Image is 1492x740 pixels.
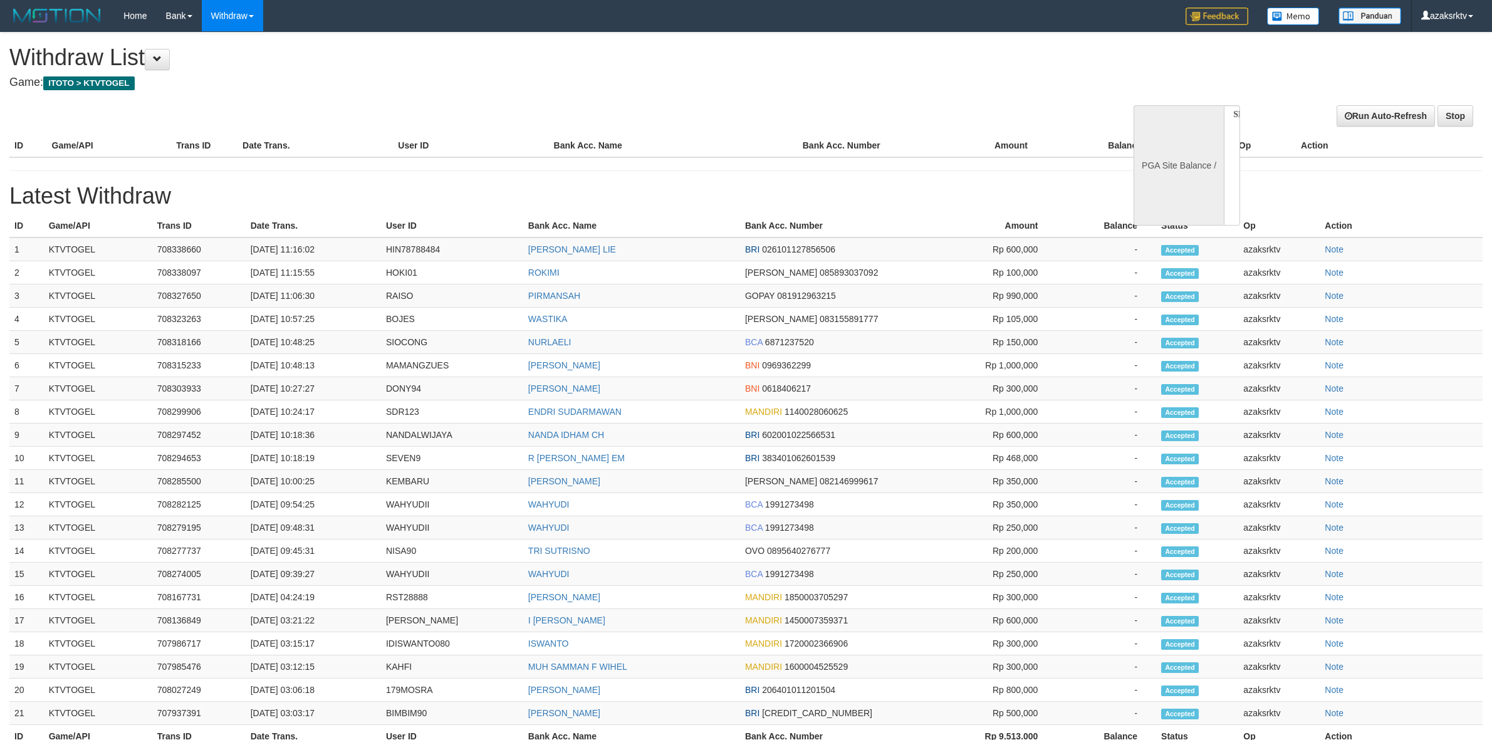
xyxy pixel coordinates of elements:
td: azaksrktv [1238,493,1320,516]
span: 1450007359371 [785,615,848,625]
a: Note [1325,523,1343,533]
td: Rp 600,000 [948,609,1057,632]
span: BRI [745,453,759,463]
td: KTVTOGEL [44,516,152,539]
td: 21 [9,702,44,725]
div: PGA Site Balance / [1134,105,1224,226]
td: - [1056,400,1156,424]
span: Accepted [1161,523,1199,534]
td: 5 [9,331,44,354]
td: [DATE] 09:54:25 [246,493,381,516]
td: azaksrktv [1238,679,1320,702]
td: [DATE] 10:48:13 [246,354,381,377]
a: ENDRI SUDARMAWAN [528,407,622,417]
a: Note [1325,662,1343,672]
td: 18 [9,632,44,655]
th: Bank Acc. Name [549,134,798,157]
td: Rp 468,000 [948,447,1057,470]
td: azaksrktv [1238,354,1320,377]
th: Op [1234,134,1296,157]
td: [DATE] 09:39:27 [246,563,381,586]
span: Accepted [1161,685,1199,696]
span: BCA [745,523,763,533]
td: RAISO [381,284,523,308]
span: Accepted [1161,430,1199,441]
span: Accepted [1161,268,1199,279]
td: Rp 300,000 [948,655,1057,679]
th: Date Trans. [246,214,381,237]
a: ROKIMI [528,268,560,278]
td: - [1056,308,1156,331]
td: 708274005 [152,563,246,586]
td: 708279195 [152,516,246,539]
a: [PERSON_NAME] LIE [528,244,616,254]
a: Note [1325,430,1343,440]
span: 083155891777 [820,314,878,324]
span: [PERSON_NAME] [745,314,817,324]
td: azaksrktv [1238,609,1320,632]
td: azaksrktv [1238,470,1320,493]
td: azaksrktv [1238,539,1320,563]
td: DONY94 [381,377,523,400]
h4: Game: [9,76,982,89]
td: 708338660 [152,237,246,261]
td: 708136849 [152,609,246,632]
td: azaksrktv [1238,284,1320,308]
td: HIN78788484 [381,237,523,261]
td: KTVTOGEL [44,237,152,261]
span: BCA [745,337,763,347]
td: azaksrktv [1238,331,1320,354]
a: TRI SUTRISNO [528,546,590,556]
th: Bank Acc. Number [798,134,922,157]
a: Run Auto-Refresh [1337,105,1435,127]
span: Accepted [1161,639,1199,650]
th: Amount [948,214,1057,237]
td: WAHYUDII [381,563,523,586]
td: 2 [9,261,44,284]
td: [DATE] 10:18:36 [246,424,381,447]
td: [DATE] 10:00:25 [246,470,381,493]
td: 7 [9,377,44,400]
td: 179MOSRA [381,679,523,702]
span: BRI [745,685,759,695]
td: azaksrktv [1238,308,1320,331]
span: MANDIRI [745,407,782,417]
td: 20 [9,679,44,702]
span: 602001022566531 [762,430,835,440]
td: - [1056,470,1156,493]
th: Trans ID [152,214,246,237]
a: [PERSON_NAME] [528,476,600,486]
td: - [1056,632,1156,655]
td: 4 [9,308,44,331]
a: I [PERSON_NAME] [528,615,605,625]
a: ISWANTO [528,638,569,649]
td: 3 [9,284,44,308]
th: Balance [1046,134,1161,157]
td: Rp 990,000 [948,284,1057,308]
td: NANDALWIJAYA [381,424,523,447]
span: BCA [745,499,763,509]
td: 15 [9,563,44,586]
th: ID [9,214,44,237]
a: NURLAELI [528,337,571,347]
a: [PERSON_NAME] [528,360,600,370]
td: azaksrktv [1238,261,1320,284]
td: KTVTOGEL [44,679,152,702]
td: Rp 600,000 [948,424,1057,447]
span: MANDIRI [745,638,782,649]
td: - [1056,539,1156,563]
span: 026101127856506 [762,244,835,254]
td: [PERSON_NAME] [381,609,523,632]
a: MUH SAMMAN F WIHEL [528,662,627,672]
td: WAHYUDII [381,516,523,539]
td: [DATE] 09:45:31 [246,539,381,563]
a: [PERSON_NAME] [528,708,600,718]
td: 708327650 [152,284,246,308]
td: KTVTOGEL [44,586,152,609]
a: Note [1325,453,1343,463]
a: WAHYUDI [528,569,570,579]
td: KTVTOGEL [44,354,152,377]
th: Game/API [44,214,152,237]
td: [DATE] 11:16:02 [246,237,381,261]
span: Accepted [1161,546,1199,557]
